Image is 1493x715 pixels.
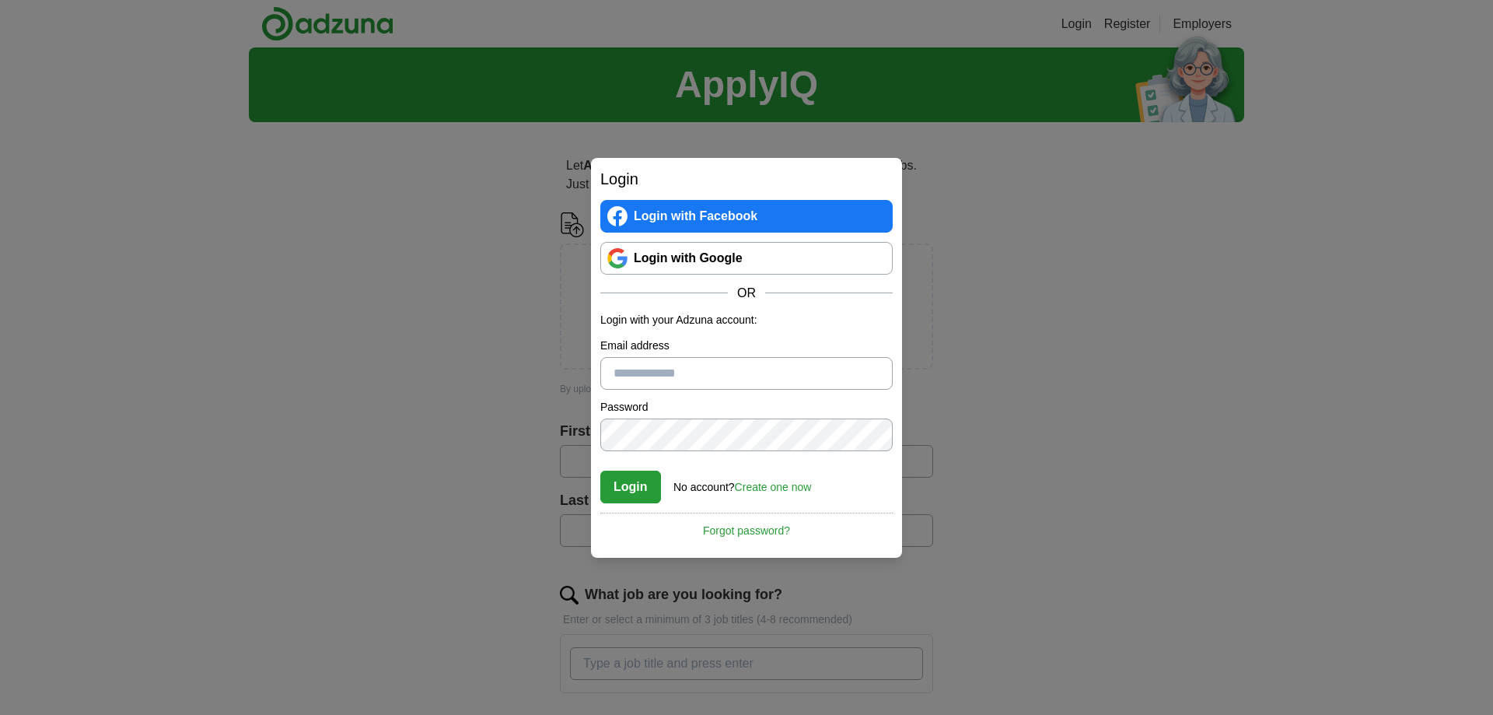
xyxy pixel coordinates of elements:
h2: Login [600,167,893,191]
span: OR [728,284,765,303]
label: Email address [600,338,893,354]
label: Password [600,399,893,415]
a: Create one now [735,481,812,493]
p: Login with your Adzuna account: [600,312,893,328]
button: Login [600,471,661,503]
a: Login with Google [600,242,893,275]
a: Forgot password? [600,513,893,539]
a: Login with Facebook [600,200,893,233]
div: No account? [673,470,811,496]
